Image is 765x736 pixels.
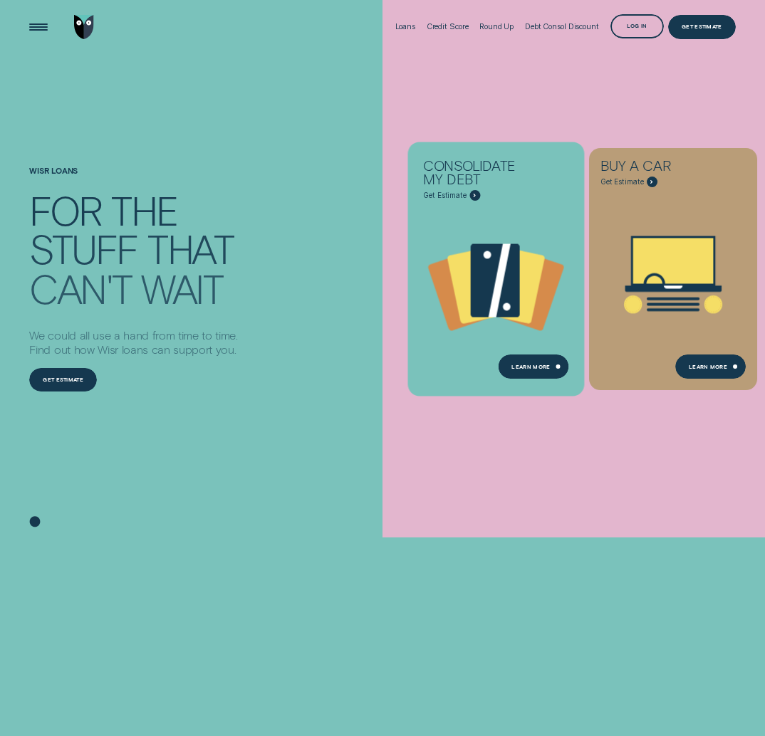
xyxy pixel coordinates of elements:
[589,148,757,384] a: Buy a car - Learn more
[141,270,222,307] div: wait
[600,177,644,186] span: Get Estimate
[412,148,580,384] a: Consolidate my debt - Learn more
[525,22,599,31] div: Debt Consol Discount
[499,354,569,379] a: Learn more
[479,22,514,31] div: Round Up
[147,230,233,268] div: that
[610,14,664,38] button: Log in
[74,15,94,39] img: Wisr
[29,166,237,190] h1: Wisr loans
[427,22,469,31] div: Credit Score
[423,159,531,190] div: Consolidate my debt
[29,368,96,392] a: Get estimate
[423,191,467,200] span: Get Estimate
[29,270,131,307] div: can't
[26,15,51,39] button: Open Menu
[111,191,177,229] div: the
[675,354,746,379] a: Learn More
[29,230,137,268] div: stuff
[29,191,237,303] h4: For the stuff that can't wait
[29,191,101,229] div: For
[395,22,415,31] div: Loans
[668,15,735,39] a: Get Estimate
[29,327,237,357] p: We could all use a hand from time to time. Find out how Wisr loans can support you.
[600,159,708,177] div: Buy a car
